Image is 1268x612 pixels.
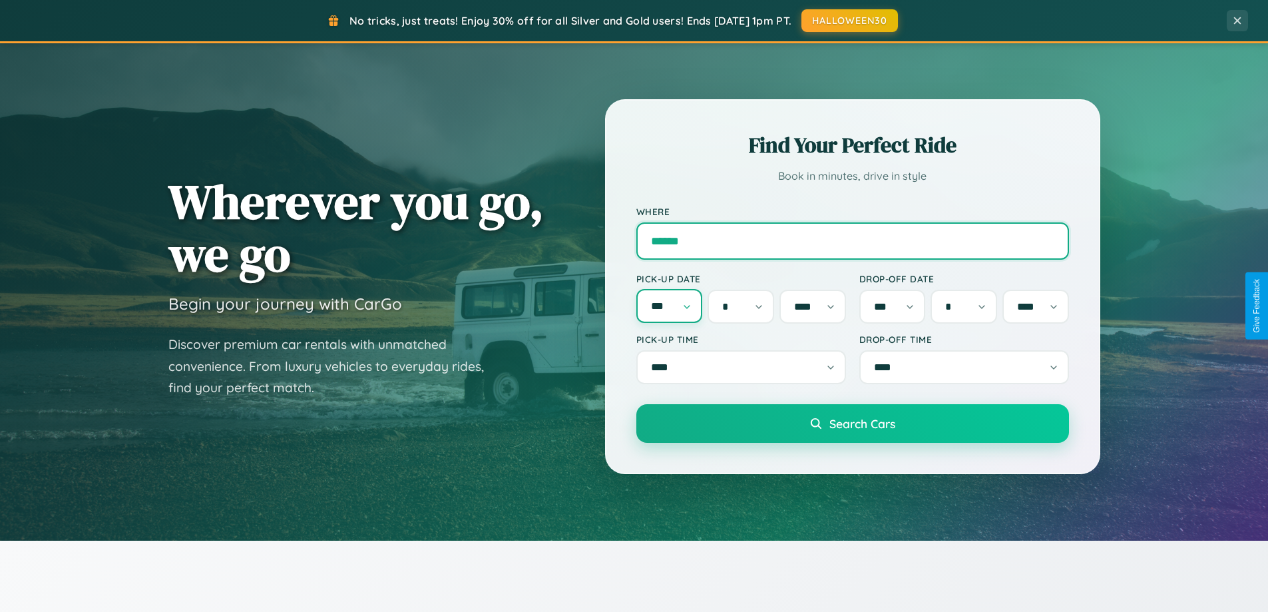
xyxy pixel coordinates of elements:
[829,416,895,431] span: Search Cars
[168,294,402,314] h3: Begin your journey with CarGo
[1252,279,1261,333] div: Give Feedback
[636,131,1069,160] h2: Find Your Perfect Ride
[636,206,1069,217] label: Where
[168,175,544,280] h1: Wherever you go, we go
[636,166,1069,186] p: Book in minutes, drive in style
[859,334,1069,345] label: Drop-off Time
[801,9,898,32] button: HALLOWEEN30
[349,14,791,27] span: No tricks, just treats! Enjoy 30% off for all Silver and Gold users! Ends [DATE] 1pm PT.
[636,334,846,345] label: Pick-up Time
[859,273,1069,284] label: Drop-off Date
[168,334,501,399] p: Discover premium car rentals with unmatched convenience. From luxury vehicles to everyday rides, ...
[636,273,846,284] label: Pick-up Date
[636,404,1069,443] button: Search Cars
